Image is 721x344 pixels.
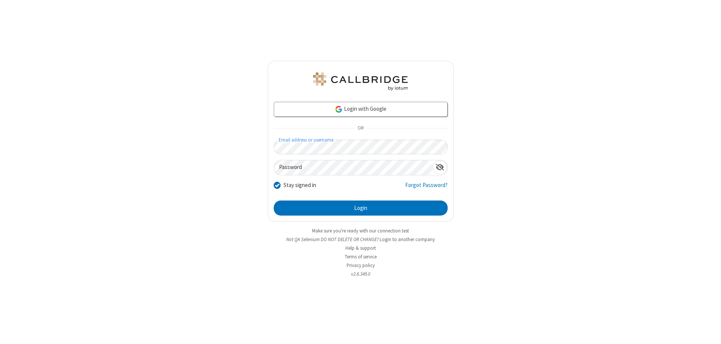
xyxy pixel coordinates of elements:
div: Show password [433,160,447,174]
input: Email address or username [274,140,448,154]
li: Not QA Selenium DO NOT DELETE OR CHANGE? [268,236,454,243]
a: Login with Google [274,102,448,117]
img: QA Selenium DO NOT DELETE OR CHANGE [312,72,409,91]
a: Make sure you're ready with our connection test [312,228,409,234]
button: Login [274,201,448,216]
a: Forgot Password? [405,181,448,195]
a: Terms of service [345,253,377,260]
label: Stay signed in [284,181,316,190]
a: Help & support [345,245,376,251]
input: Password [274,160,433,175]
span: OR [354,123,367,134]
a: Privacy policy [347,262,375,269]
img: google-icon.png [335,105,343,113]
li: v2.6.349.0 [268,270,454,278]
button: Login to another company [380,236,435,243]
